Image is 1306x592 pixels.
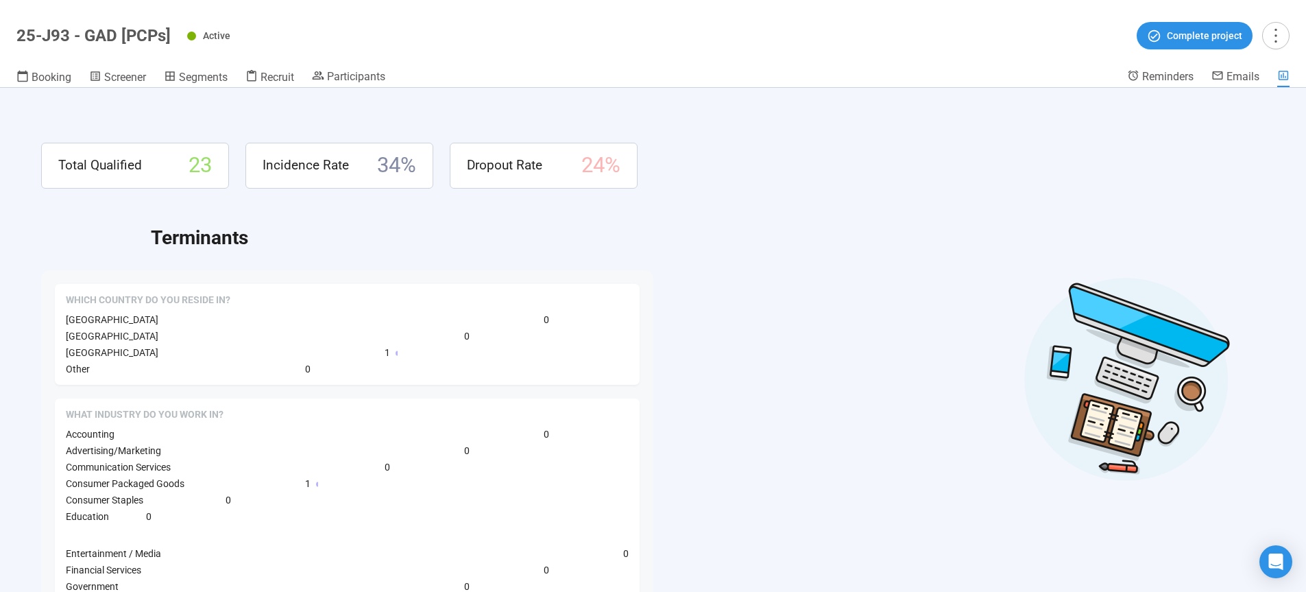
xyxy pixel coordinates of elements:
[179,71,228,84] span: Segments
[66,314,158,325] span: [GEOGRAPHIC_DATA]
[327,70,385,83] span: Participants
[151,223,1265,253] h2: Terminants
[146,509,152,524] span: 0
[467,155,542,176] span: Dropout Rate
[66,331,158,342] span: [GEOGRAPHIC_DATA]
[66,548,161,559] span: Entertainment / Media
[164,69,228,87] a: Segments
[1211,69,1259,86] a: Emails
[385,460,390,475] span: 0
[66,364,90,375] span: Other
[66,294,230,307] span: Which country do you reside in?
[1137,22,1253,49] button: Complete project
[1127,69,1194,86] a: Reminders
[66,445,161,456] span: Advertising/Marketing
[305,476,311,491] span: 1
[263,155,349,176] span: Incidence Rate
[66,462,171,473] span: Communication Services
[385,345,390,360] span: 1
[312,69,385,86] a: Participants
[261,71,294,84] span: Recruit
[66,429,114,440] span: Accounting
[66,565,141,576] span: Financial Services
[66,478,184,489] span: Consumer Packaged Goods
[1142,70,1194,83] span: Reminders
[66,511,109,522] span: Education
[189,149,212,182] span: 23
[305,362,311,377] span: 0
[66,347,158,358] span: [GEOGRAPHIC_DATA]
[1266,26,1285,45] span: more
[623,546,629,561] span: 0
[16,26,171,45] h1: 25-J93 - GAD [PCPs]
[1226,70,1259,83] span: Emails
[226,493,231,508] span: 0
[89,69,146,87] a: Screener
[203,30,230,41] span: Active
[245,69,294,87] a: Recruit
[464,443,470,458] span: 0
[66,408,223,422] span: What Industry do you work in?
[1259,545,1292,578] div: Open Intercom Messenger
[32,71,71,84] span: Booking
[1024,276,1231,482] img: Desktop work notes
[66,581,119,592] span: Government
[66,495,143,506] span: Consumer Staples
[544,427,549,442] span: 0
[1167,28,1242,43] span: Complete project
[581,149,620,182] span: 24 %
[544,563,549,578] span: 0
[1262,22,1290,49] button: more
[464,329,470,344] span: 0
[377,149,416,182] span: 34 %
[104,71,146,84] span: Screener
[544,312,549,327] span: 0
[58,155,142,176] span: Total Qualified
[16,69,71,87] a: Booking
